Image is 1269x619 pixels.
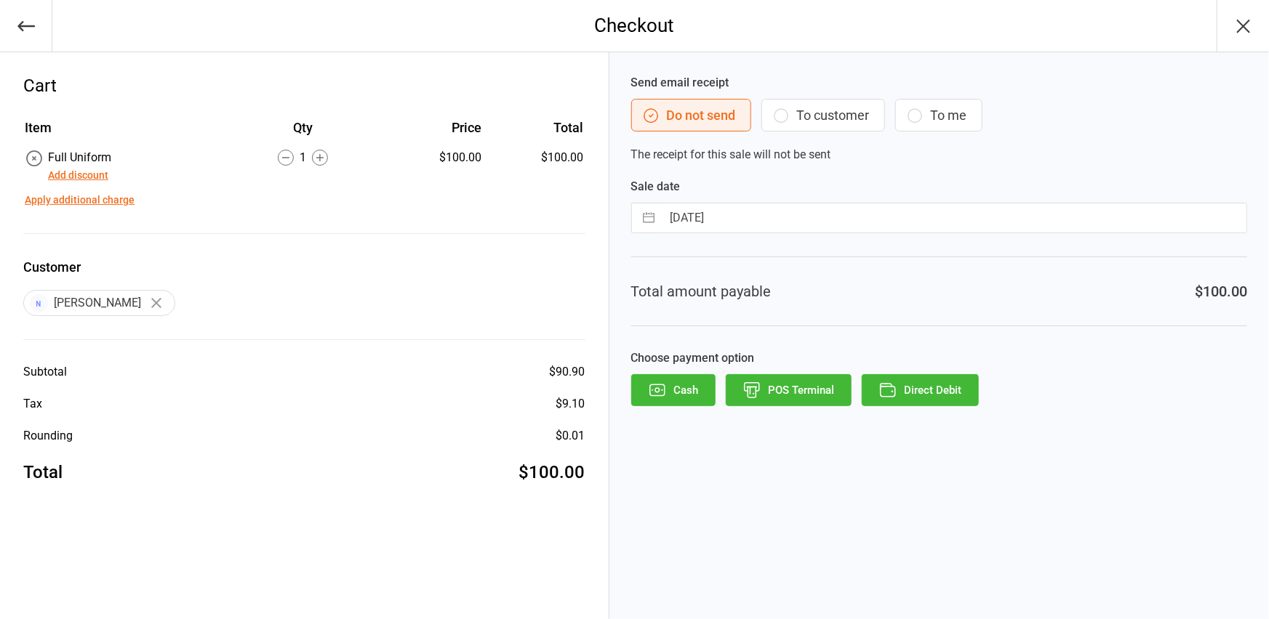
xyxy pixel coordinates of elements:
div: $9.10 [556,395,585,413]
div: Rounding [23,427,73,445]
div: Price [379,118,481,137]
th: Qty [228,118,377,147]
button: To me [895,99,982,132]
div: [PERSON_NAME] [23,290,175,316]
label: Customer [23,257,585,277]
button: Direct Debit [862,374,979,406]
td: $100.00 [487,149,584,184]
button: Cash [631,374,716,406]
button: Do not send [631,99,751,132]
label: Choose payment option [631,349,1247,367]
div: The receipt for this sale will not be sent [631,74,1247,163]
div: $100.00 [1195,280,1247,302]
button: To customer [761,99,885,132]
button: Apply additional charge [25,193,135,208]
div: $0.01 [556,427,585,445]
div: 1 [228,149,377,166]
div: Total [23,459,63,485]
th: Total [487,118,584,147]
label: Sale date [631,178,1247,195]
div: $100.00 [379,149,481,166]
th: Item [25,118,226,147]
button: Add discount [48,168,108,183]
button: POS Terminal [726,374,852,406]
div: Tax [23,395,42,413]
div: Total amount payable [631,280,772,302]
div: Cart [23,73,585,99]
label: Send email receipt [631,74,1247,92]
div: Subtotal [23,363,67,381]
span: Full Uniform [48,150,111,164]
div: $100.00 [519,459,585,485]
div: $90.90 [550,363,585,381]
